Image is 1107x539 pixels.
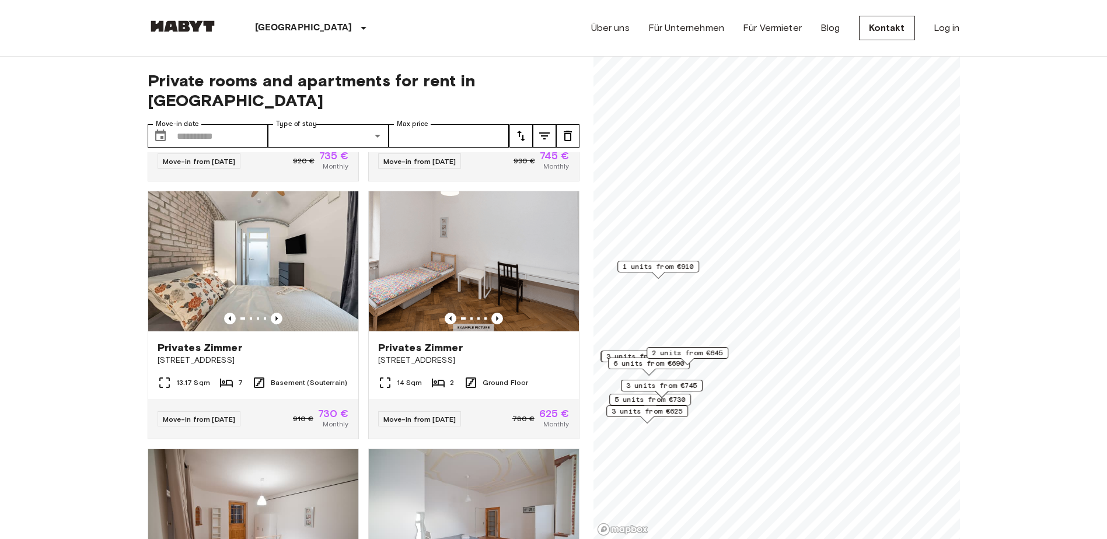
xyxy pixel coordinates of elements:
span: 3 units from €800 [606,351,678,362]
img: Marketing picture of unit DE-02-004-006-01HF [148,191,358,331]
img: Marketing picture of unit DE-02-026-02M [369,191,579,331]
span: 730 € [318,408,349,419]
span: Monthly [543,419,569,429]
span: 3 units from €745 [626,380,697,391]
div: Map marker [608,358,690,376]
span: 3 units from €625 [612,406,683,416]
a: Log in [934,21,960,35]
span: Private rooms and apartments for rent in [GEOGRAPHIC_DATA] [148,71,579,110]
span: Basement (Souterrain) [271,377,347,388]
div: Map marker [609,394,691,412]
span: Privates Zimmer [378,341,463,355]
span: Monthly [323,419,348,429]
button: tune [509,124,533,148]
button: tune [556,124,579,148]
a: Marketing picture of unit DE-02-004-006-01HFPrevious imagePrevious imagePrivates Zimmer[STREET_AD... [148,191,359,439]
span: 735 € [319,150,349,161]
span: Move-in from [DATE] [383,415,456,423]
span: 14 Sqm [397,377,422,388]
span: 2 units from €645 [652,348,723,358]
label: Type of stay [276,119,317,129]
div: Map marker [601,351,683,369]
a: Kontakt [859,16,915,40]
span: 6 units from €690 [613,358,685,369]
div: Map marker [647,347,728,365]
button: Choose date [149,124,172,148]
button: Previous image [445,313,456,324]
span: Move-in from [DATE] [383,157,456,166]
a: Für Vermieter [743,21,802,35]
button: Previous image [271,313,282,324]
span: 910 € [293,414,313,424]
a: Für Unternehmen [648,21,724,35]
label: Move-in date [156,119,199,129]
span: 5 units from €730 [614,394,686,405]
span: [STREET_ADDRESS] [378,355,570,366]
div: Map marker [606,405,688,423]
span: 920 € [293,156,315,166]
a: Über uns [591,21,630,35]
a: Blog [820,21,840,35]
span: 625 € [539,408,570,419]
span: 745 € [540,150,570,161]
div: Map marker [600,351,682,369]
a: Mapbox logo [597,523,648,536]
span: 1 units from €910 [623,261,694,272]
button: Previous image [491,313,503,324]
p: [GEOGRAPHIC_DATA] [255,21,352,35]
span: 7 [238,377,243,388]
span: 2 [450,377,454,388]
button: Previous image [224,313,236,324]
button: tune [533,124,556,148]
span: [STREET_ADDRESS] [158,355,349,366]
span: Move-in from [DATE] [163,415,236,423]
span: Ground Floor [483,377,529,388]
span: 780 € [512,414,535,424]
div: Map marker [621,380,703,398]
div: Map marker [617,261,699,279]
span: Monthly [323,161,348,171]
span: Privates Zimmer [158,341,242,355]
a: Marketing picture of unit DE-02-026-02MPrevious imagePrevious imagePrivates Zimmer[STREET_ADDRESS... [368,191,579,439]
span: Monthly [543,161,569,171]
span: 930 € [514,156,535,166]
span: Move-in from [DATE] [163,157,236,166]
img: Habyt [148,20,218,32]
span: 13.17 Sqm [176,377,210,388]
label: Max price [397,119,428,129]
